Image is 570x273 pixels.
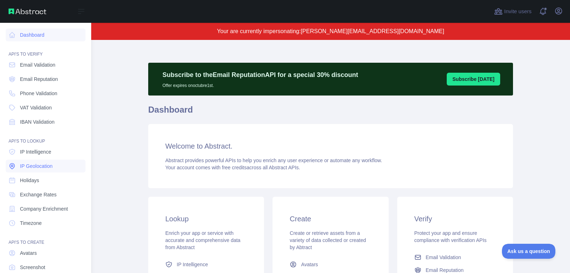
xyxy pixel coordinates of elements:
span: Abstract provides powerful APIs to help you enrich any user experience or automate any workflow. [165,158,382,163]
a: Holidays [6,174,85,187]
a: IP Intelligence [6,145,85,158]
span: Email Validation [20,61,55,68]
a: Company Enrichment [6,202,85,215]
button: Subscribe [DATE] [447,73,500,86]
span: Holidays [20,177,39,184]
span: VAT Validation [20,104,52,111]
a: VAT Validation [6,101,85,114]
button: Invite users [493,6,533,17]
span: Avatars [301,261,318,268]
a: Exchange Rates [6,188,85,201]
span: free credits [222,165,247,170]
span: Avatars [20,249,37,257]
h1: Dashboard [148,104,513,121]
div: API'S TO LOOKUP [6,130,85,144]
span: IP Geolocation [20,163,53,170]
a: IP Intelligence [162,258,250,271]
a: Email Validation [411,251,499,264]
span: Timezone [20,220,42,227]
a: Timezone [6,217,85,230]
span: Screenshot [20,264,45,271]
span: Your are currently impersonating: [217,28,301,34]
span: Create or retrieve assets from a variety of data collected or created by Abtract [290,230,366,250]
span: Exchange Rates [20,191,57,198]
span: Company Enrichment [20,205,68,212]
p: Offer expires on octubre 1st. [162,80,358,88]
h3: Welcome to Abstract. [165,141,496,151]
span: IBAN Validation [20,118,55,125]
span: [PERSON_NAME][EMAIL_ADDRESS][DOMAIN_NAME] [301,28,444,34]
span: Your account comes with across all Abstract APIs. [165,165,300,170]
span: Enrich your app or service with accurate and comprehensive data from Abstract [165,230,240,250]
span: Protect your app and ensure compliance with verification APIs [414,230,487,243]
span: Invite users [504,7,532,16]
span: IP Intelligence [20,148,51,155]
div: API'S TO VERIFY [6,43,85,57]
a: IBAN Validation [6,115,85,128]
img: Abstract API [9,9,46,14]
div: API'S TO CREATE [6,231,85,245]
a: Email Reputation [6,73,85,86]
iframe: Toggle Customer Support [502,244,556,259]
a: Avatars [287,258,374,271]
h3: Lookup [165,214,247,224]
a: IP Geolocation [6,160,85,172]
a: Phone Validation [6,87,85,100]
h3: Create [290,214,371,224]
a: Email Validation [6,58,85,71]
span: Email Reputation [20,76,58,83]
p: Subscribe to the Email Reputation API for a special 30 % discount [162,70,358,80]
h3: Verify [414,214,496,224]
span: IP Intelligence [177,261,208,268]
a: Dashboard [6,29,85,41]
span: Email Validation [426,254,461,261]
span: Phone Validation [20,90,57,97]
a: Avatars [6,247,85,259]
